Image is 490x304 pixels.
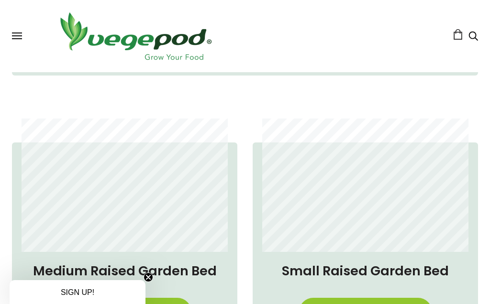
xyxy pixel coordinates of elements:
button: Close teaser [144,272,153,282]
span: SIGN UP! [61,288,94,296]
h4: Small Raised Garden Bed [262,261,468,281]
h4: Medium Raised Garden Bed [22,261,228,281]
a: Search [468,32,478,42]
img: Vegepod [52,10,219,63]
div: SIGN UP!Close teaser [10,280,145,304]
